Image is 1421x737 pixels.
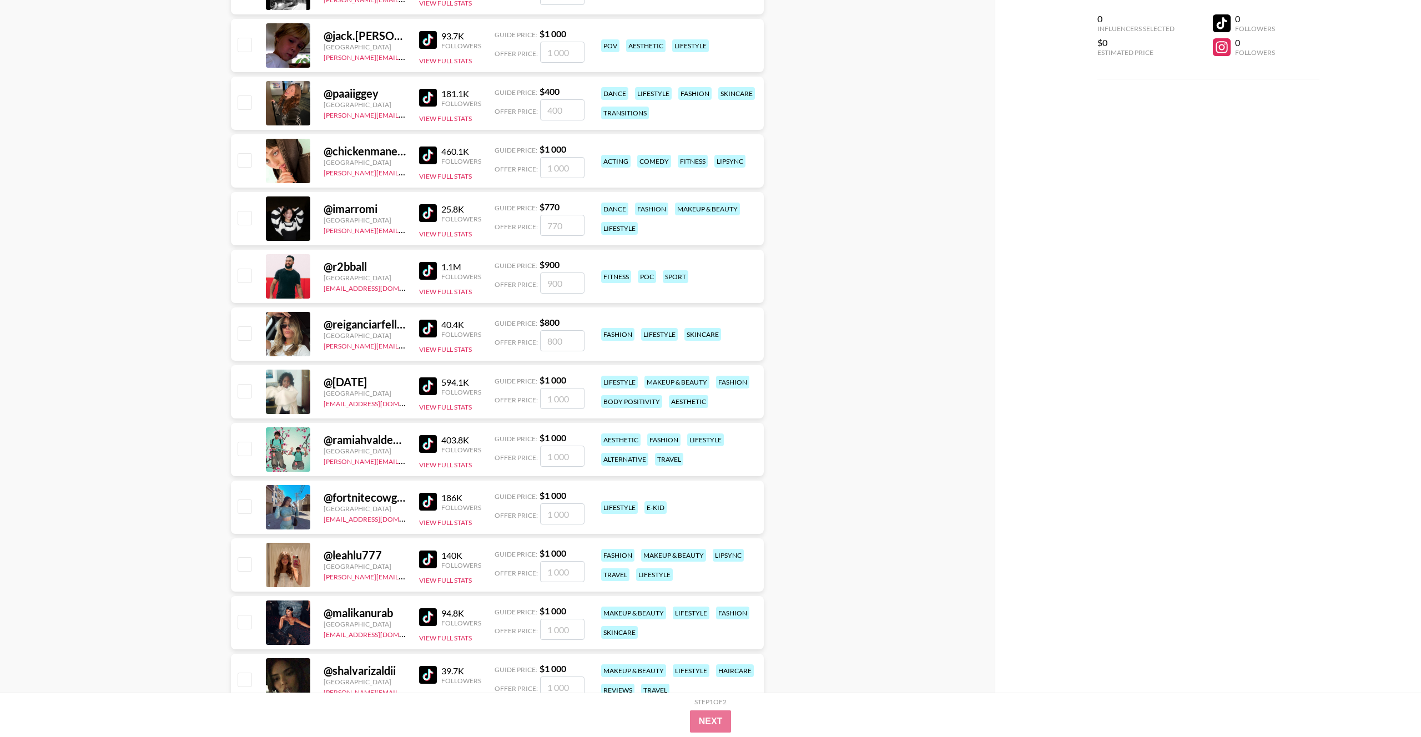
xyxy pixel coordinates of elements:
[419,493,437,511] img: TikTok
[540,201,560,212] strong: $ 770
[324,202,406,216] div: @ imarromi
[419,634,472,642] button: View Full Stats
[324,224,488,235] a: [PERSON_NAME][EMAIL_ADDRESS][DOMAIN_NAME]
[441,157,481,165] div: Followers
[419,551,437,568] img: TikTok
[324,455,541,466] a: [PERSON_NAME][EMAIL_ADDRESS][PERSON_NAME][DOMAIN_NAME]
[1235,24,1275,33] div: Followers
[540,446,584,467] input: 1 000
[601,203,628,215] div: dance
[601,87,628,100] div: dance
[324,562,406,571] div: [GEOGRAPHIC_DATA]
[495,396,538,404] span: Offer Price:
[419,320,437,337] img: TikTok
[495,377,537,385] span: Guide Price:
[540,157,584,178] input: 1 000
[324,491,406,504] div: @ fortnitecowgirl
[540,330,584,351] input: 800
[324,628,435,639] a: [EMAIL_ADDRESS][DOMAIN_NAME]
[714,155,745,168] div: lipsync
[324,606,406,620] div: @ malikanurab
[441,435,481,446] div: 403.8K
[441,561,481,569] div: Followers
[540,605,566,616] strong: $ 1 000
[647,433,681,446] div: fashion
[419,204,437,222] img: TikTok
[540,259,560,270] strong: $ 900
[718,87,755,100] div: skincare
[441,665,481,677] div: 39.7K
[495,165,538,173] span: Offer Price:
[690,710,732,733] button: Next
[1097,13,1175,24] div: 0
[495,280,538,289] span: Offer Price:
[419,287,472,296] button: View Full Stats
[419,89,437,107] img: TikTok
[495,338,538,346] span: Offer Price:
[635,87,672,100] div: lifestyle
[419,608,437,626] img: TikTok
[716,607,749,619] div: fashion
[419,403,472,411] button: View Full Stats
[441,146,481,157] div: 460.1K
[495,49,538,58] span: Offer Price:
[441,492,481,503] div: 186K
[419,666,437,684] img: TikTok
[495,435,537,443] span: Guide Price:
[540,619,584,640] input: 1 000
[324,282,435,292] a: [EMAIL_ADDRESS][DOMAIN_NAME]
[1235,37,1275,48] div: 0
[540,28,566,39] strong: $ 1 000
[641,684,669,696] div: travel
[495,492,537,501] span: Guide Price:
[495,146,537,154] span: Guide Price:
[641,328,678,341] div: lifestyle
[324,686,541,696] a: [PERSON_NAME][EMAIL_ADDRESS][PERSON_NAME][DOMAIN_NAME]
[324,513,435,523] a: [EMAIL_ADDRESS][DOMAIN_NAME]
[601,376,638,388] div: lifestyle
[419,57,472,65] button: View Full Stats
[441,261,481,272] div: 1.1M
[694,698,727,706] div: Step 1 of 2
[601,568,629,581] div: travel
[419,461,472,469] button: View Full Stats
[601,607,666,619] div: makeup & beauty
[441,550,481,561] div: 140K
[324,109,488,119] a: [PERSON_NAME][EMAIL_ADDRESS][DOMAIN_NAME]
[601,270,631,283] div: fitness
[540,99,584,120] input: 400
[673,607,709,619] div: lifestyle
[495,204,537,212] span: Guide Price:
[601,155,631,168] div: acting
[540,215,584,236] input: 770
[441,31,481,42] div: 93.7K
[601,453,648,466] div: alternative
[324,504,406,513] div: [GEOGRAPHIC_DATA]
[635,203,668,215] div: fashion
[441,446,481,454] div: Followers
[324,397,435,408] a: [EMAIL_ADDRESS][DOMAIN_NAME]
[540,86,560,97] strong: $ 400
[663,270,688,283] div: sport
[540,317,560,327] strong: $ 800
[324,100,406,109] div: [GEOGRAPHIC_DATA]
[540,42,584,63] input: 1 000
[641,549,706,562] div: makeup & beauty
[441,377,481,388] div: 594.1K
[540,144,566,154] strong: $ 1 000
[644,501,667,514] div: e-kid
[441,319,481,330] div: 40.4K
[419,377,437,395] img: TikTok
[441,99,481,108] div: Followers
[324,678,406,686] div: [GEOGRAPHIC_DATA]
[1097,24,1175,33] div: Influencers Selected
[495,627,538,635] span: Offer Price:
[419,576,472,584] button: View Full Stats
[495,684,538,693] span: Offer Price:
[419,262,437,280] img: TikTok
[419,31,437,49] img: TikTok
[324,317,406,331] div: @ reiganciarfellaaaaa
[1365,682,1408,724] iframe: Drift Widget Chat Controller
[716,376,749,388] div: fashion
[495,31,537,39] span: Guide Price:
